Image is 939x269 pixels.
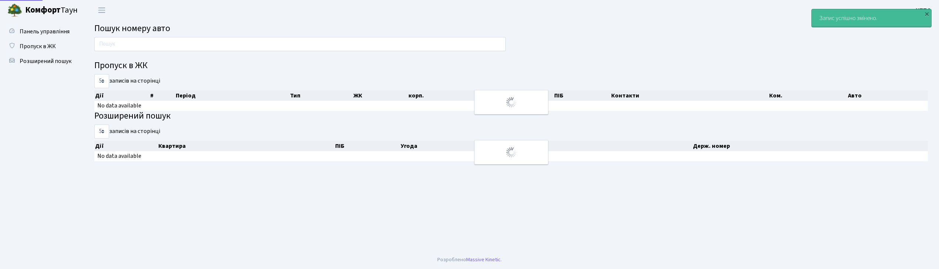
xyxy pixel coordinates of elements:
span: Пошук номеру авто [94,22,170,35]
label: записів на сторінці [94,74,160,88]
a: Панель управління [4,24,78,39]
h4: Розширений пошук [94,111,928,122]
span: Таун [25,4,78,17]
select: записів на сторінці [94,74,109,88]
th: Квартира [158,141,334,151]
th: # [149,90,175,101]
select: записів на сторінці [94,124,109,139]
th: Контакти [511,141,692,151]
img: Обробка... [505,96,517,108]
th: Тип [289,90,352,101]
th: Авто [847,90,928,101]
th: Дії [94,141,158,151]
span: Пропуск в ЖК [20,42,56,50]
span: Панель управління [20,27,70,36]
div: Запис успішно змінено. [812,9,931,27]
th: ЖК [353,90,408,101]
th: Ком. [768,90,847,101]
button: Переключити навігацію [92,4,111,16]
b: КПП4 [916,6,930,14]
td: No data available [94,151,928,161]
b: Комфорт [25,4,61,16]
img: Обробка... [505,146,517,158]
span: Розширений пошук [20,57,71,65]
div: × [923,10,930,17]
th: Дії [94,90,149,101]
a: Розширений пошук [4,54,78,69]
a: Пропуск в ЖК [4,39,78,54]
th: ПІБ [334,141,400,151]
label: записів на сторінці [94,124,160,139]
th: Угода [400,141,511,151]
td: No data available [94,101,928,111]
a: КПП4 [916,6,930,15]
div: Розроблено . [437,256,502,264]
th: Контакти [610,90,768,101]
th: корп. [408,90,498,101]
input: Пошук [94,37,506,51]
th: Держ. номер [692,141,928,151]
th: Період [175,90,289,101]
a: Massive Kinetic [466,256,501,263]
h4: Пропуск в ЖК [94,60,928,71]
th: ПІБ [553,90,610,101]
img: logo.png [7,3,22,18]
